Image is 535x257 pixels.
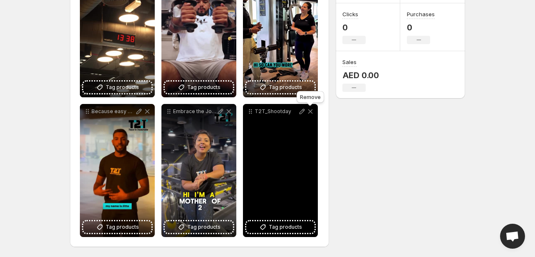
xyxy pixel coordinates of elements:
[83,82,151,93] button: Tag products
[407,10,435,18] h3: Purchases
[269,223,302,231] span: Tag products
[342,58,357,66] h3: Sales
[173,108,216,115] p: Embrace the Journey of Transformation train2transform_with_nihal
[246,221,315,233] button: Tag products
[92,108,135,115] p: Because easy doesnt change YOU Join T2T and be the best version of yourself
[407,22,435,32] p: 0
[246,82,315,93] button: Tag products
[342,22,366,32] p: 0
[187,83,220,91] span: Tag products
[342,70,379,80] p: AED 0.00
[342,10,358,18] h3: Clicks
[187,223,220,231] span: Tag products
[106,83,139,91] span: Tag products
[269,83,302,91] span: Tag products
[161,104,236,237] div: Embrace the Journey of Transformation train2transform_with_nihalTag products
[80,104,155,237] div: Because easy doesnt change YOU Join T2T and be the best version of yourselfTag products
[165,82,233,93] button: Tag products
[500,224,525,249] div: Open chat
[255,108,298,115] p: T2T_Shootday
[106,223,139,231] span: Tag products
[83,221,151,233] button: Tag products
[243,104,318,237] div: T2T_ShootdayTag products
[165,221,233,233] button: Tag products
